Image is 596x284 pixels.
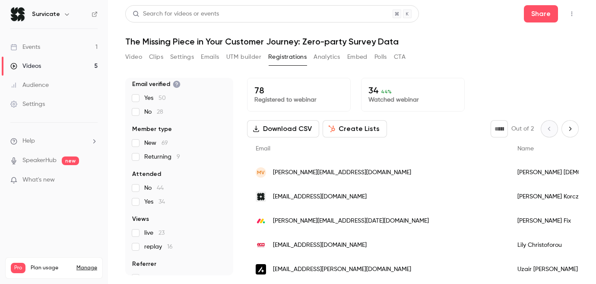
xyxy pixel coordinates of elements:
span: Referrer [132,260,156,268]
img: assemblyglobal.com [256,264,266,274]
h1: The Missing Piece in Your Customer Journey: Zero-party Survey Data [125,36,579,47]
button: Polls [374,50,387,64]
span: Attended [132,170,161,179]
p: 34 [368,85,457,96]
span: [EMAIL_ADDRESS][DOMAIN_NAME] [273,241,367,250]
button: Top Bar Actions [565,7,579,21]
img: Survicate [11,7,25,21]
button: Registrations [268,50,307,64]
span: Member type [132,125,172,134]
span: Plan usage [31,265,71,271]
span: Email [256,146,270,152]
span: 69 [162,140,168,146]
span: What's new [22,176,55,185]
span: Yes [144,94,166,102]
button: Share [524,5,558,22]
span: Yes [144,198,165,206]
span: new [62,156,79,165]
div: Events [10,43,40,51]
span: 9 [177,154,180,160]
span: live [144,229,165,237]
button: Video [125,50,142,64]
button: Settings [170,50,194,64]
p: 78 [254,85,343,96]
a: Manage [76,265,97,271]
a: SpeakerHub [22,156,57,165]
span: MV [257,169,265,176]
button: CTA [394,50,406,64]
img: eca.global [256,240,266,250]
button: Emails [201,50,219,64]
span: 78 [165,275,171,281]
img: survicate.com [256,191,266,202]
span: Help [22,137,35,146]
p: Watched webinar [368,96,457,104]
img: monday.com [256,216,266,226]
span: Email verified [132,80,181,89]
button: Next page [561,120,579,137]
span: No [144,184,164,192]
section: facet-groups [132,21,226,282]
li: help-dropdown-opener [10,137,98,146]
span: [EMAIL_ADDRESS][PERSON_NAME][DOMAIN_NAME] [273,265,411,274]
p: Registered to webinar [254,96,343,104]
span: Name [517,146,534,152]
span: 50 [159,95,166,101]
span: [PERSON_NAME][EMAIL_ADDRESS][DATE][DOMAIN_NAME] [273,217,429,226]
iframe: Noticeable Trigger [87,176,98,184]
span: No [144,108,163,116]
span: 28 [157,109,163,115]
div: Settings [10,100,45,108]
span: 16 [167,244,173,250]
span: 44 % [381,89,392,95]
span: replay [144,243,173,251]
span: New [144,139,168,147]
button: Create Lists [323,120,387,137]
span: 44 [157,185,164,191]
h6: Survicate [32,10,60,19]
span: [EMAIL_ADDRESS][DOMAIN_NAME] [273,192,367,201]
span: [PERSON_NAME][EMAIL_ADDRESS][DOMAIN_NAME] [273,168,411,177]
span: Returning [144,153,180,161]
p: Out of 2 [511,124,534,133]
span: Pro [11,263,25,273]
button: UTM builder [226,50,261,64]
div: Search for videos or events [133,10,219,19]
span: 34 [159,199,165,205]
button: Embed [347,50,368,64]
div: Videos [10,62,41,70]
span: Views [132,215,149,223]
span: Other [144,274,171,282]
button: Download CSV [247,120,319,137]
span: 23 [159,230,165,236]
button: Clips [149,50,163,64]
div: Audience [10,81,49,89]
button: Analytics [314,50,340,64]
